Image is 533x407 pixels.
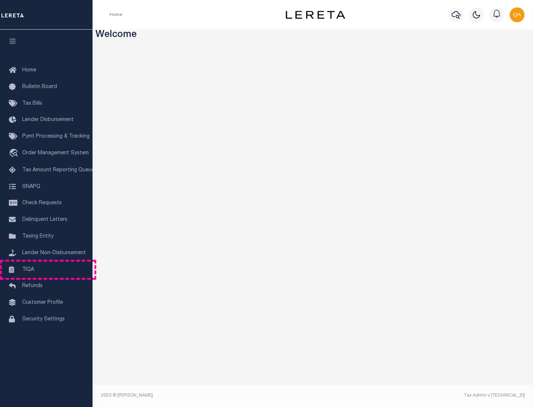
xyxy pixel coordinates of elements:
[22,151,89,156] span: Order Management System
[22,267,34,272] span: TIQA
[22,317,65,322] span: Security Settings
[510,7,524,22] img: svg+xml;base64,PHN2ZyB4bWxucz0iaHR0cDovL3d3dy53My5vcmcvMjAwMC9zdmciIHBvaW50ZXItZXZlbnRzPSJub25lIi...
[22,168,94,173] span: Tax Amount Reporting Queue
[22,101,42,106] span: Tax Bills
[9,149,21,158] i: travel_explore
[95,30,530,41] h3: Welcome
[286,11,345,19] img: logo-dark.svg
[95,392,313,399] div: 2025 © [PERSON_NAME].
[22,217,67,222] span: Delinquent Letters
[318,392,525,399] div: Tax Admin v.[TECHNICAL_ID]
[22,234,54,239] span: Taxing Entity
[22,84,57,90] span: Bulletin Board
[110,11,122,18] li: Home
[22,201,62,206] span: Check Requests
[22,117,74,122] span: Lender Disbursement
[22,134,90,139] span: Pymt Processing & Tracking
[22,300,63,305] span: Customer Profile
[22,184,40,189] span: SNAPQ
[22,250,86,256] span: Lender Non-Disbursement
[22,68,36,73] span: Home
[22,283,43,289] span: Refunds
